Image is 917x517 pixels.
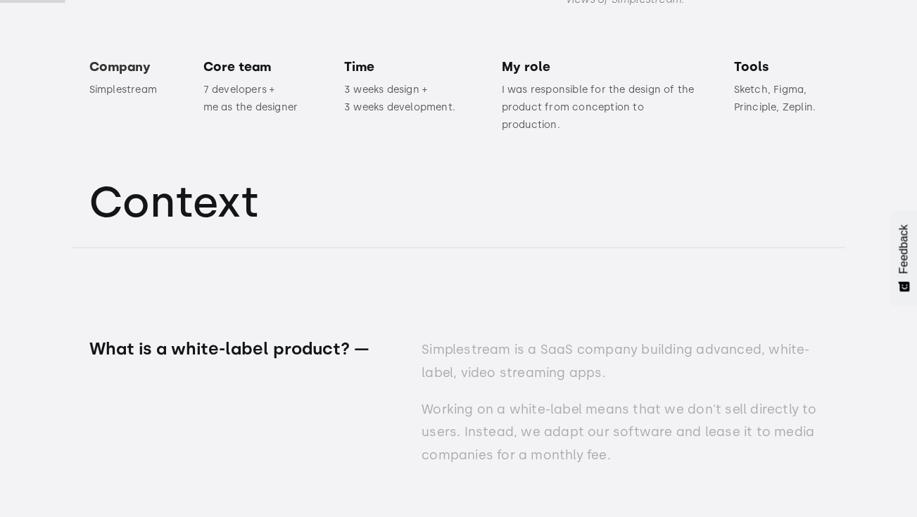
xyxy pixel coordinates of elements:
h3: What is a white-label product? — [89,338,385,359]
p: Working on a white-label means that we don't sell directly to users. Instead, we adapt our softwa... [422,397,828,466]
p: Sketch, Figma, Principle, Zeplin. [733,80,828,115]
p: 7 developers + me as the designer [203,80,310,115]
strong: Time [344,58,374,74]
strong: Tools [733,58,769,74]
h2: Context [89,178,828,224]
button: Feedback - Show survey [890,210,917,306]
p: 3 weeks design + 3 weeks development. [344,80,468,115]
strong: My role [501,58,550,74]
h6: Company [89,59,170,75]
p: Simplestream is a SaaS company building advanced, white-label, video streaming apps. [422,338,828,383]
strong: Core team [203,58,271,74]
p: Simplestream [89,80,170,98]
p: I was responsible for the design of the product from conception to production. [501,80,700,134]
span: Feedback [897,224,910,274]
